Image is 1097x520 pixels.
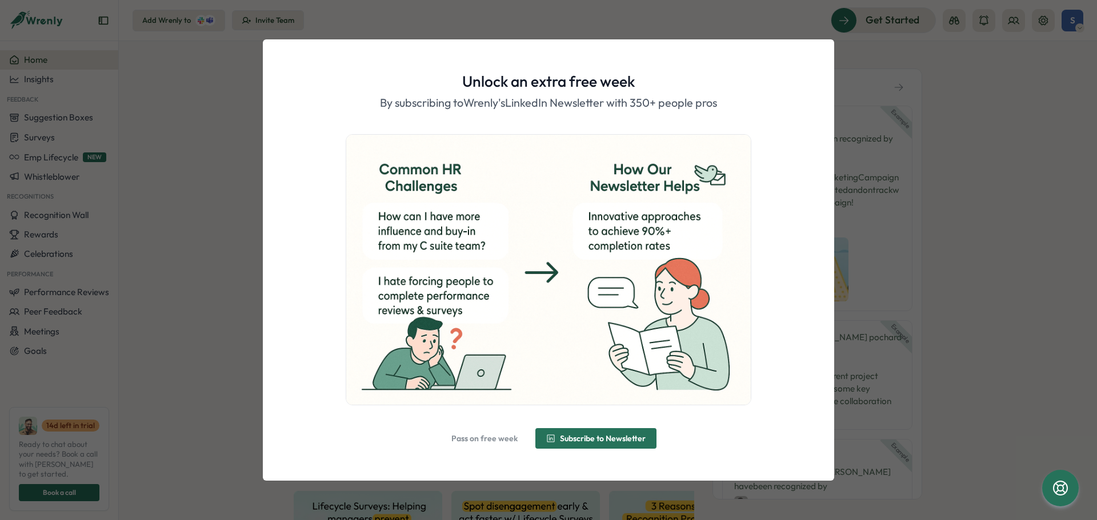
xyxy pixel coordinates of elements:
h1: Unlock an extra free week [462,71,635,91]
img: ChatGPT Image [346,135,751,404]
p: By subscribing to Wrenly's LinkedIn Newsletter with 350+ people pros [380,94,717,112]
span: Subscribe to Newsletter [560,434,646,442]
span: Pass on free week [451,434,518,442]
button: Pass on free week [441,428,529,449]
button: Subscribe to Newsletter [535,428,656,449]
